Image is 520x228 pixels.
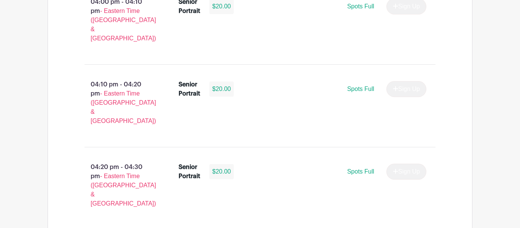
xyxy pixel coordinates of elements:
div: Senior Portrait [179,163,200,181]
span: Spots Full [347,3,374,10]
span: - Eastern Time ([GEOGRAPHIC_DATA] & [GEOGRAPHIC_DATA]) [91,8,156,41]
span: Spots Full [347,86,374,92]
span: - Eastern Time ([GEOGRAPHIC_DATA] & [GEOGRAPHIC_DATA]) [91,90,156,124]
div: $20.00 [209,81,234,97]
div: Senior Portrait [179,80,200,98]
span: Spots Full [347,168,374,175]
p: 04:20 pm - 04:30 pm [72,159,166,211]
p: 04:10 pm - 04:20 pm [72,77,166,129]
div: $20.00 [209,164,234,179]
span: - Eastern Time ([GEOGRAPHIC_DATA] & [GEOGRAPHIC_DATA]) [91,173,156,207]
